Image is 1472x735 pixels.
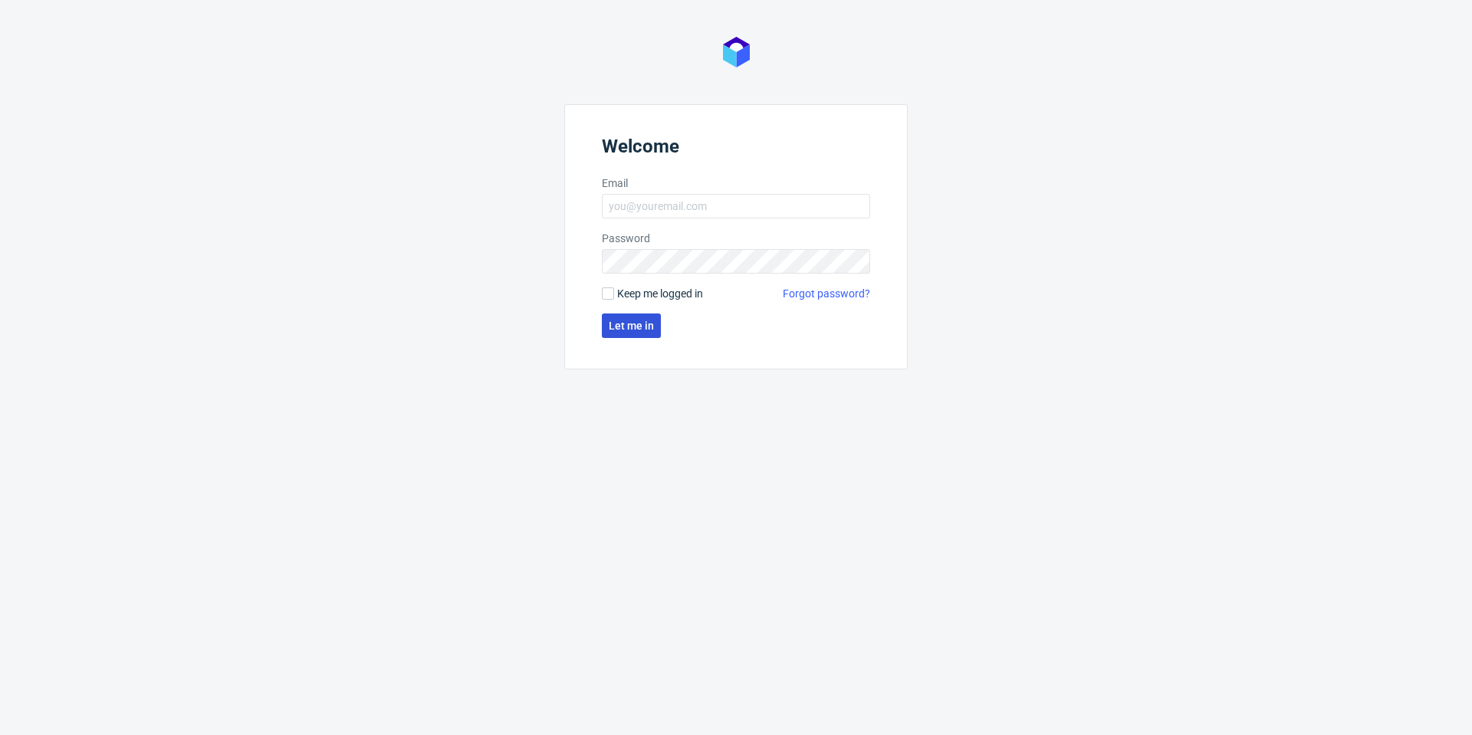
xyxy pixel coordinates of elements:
span: Let me in [609,320,654,331]
span: Keep me logged in [617,286,703,301]
label: Password [602,231,870,246]
a: Forgot password? [783,286,870,301]
header: Welcome [602,136,870,163]
input: you@youremail.com [602,194,870,218]
label: Email [602,176,870,191]
button: Let me in [602,313,661,338]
